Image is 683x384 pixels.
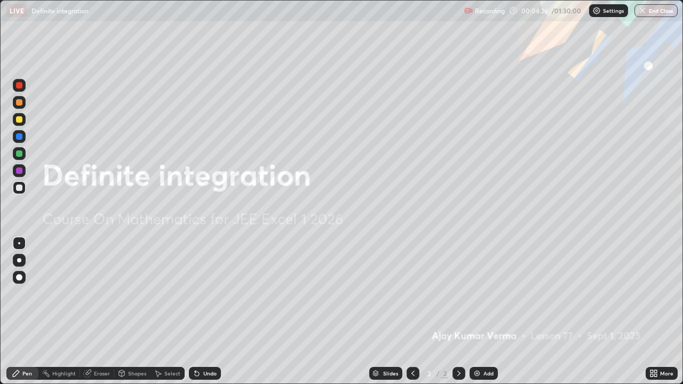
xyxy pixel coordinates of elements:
div: More [660,371,673,376]
button: End Class [634,4,678,17]
div: 2 [442,369,448,378]
img: end-class-cross [638,6,647,15]
div: Highlight [52,371,76,376]
p: Settings [603,8,624,13]
div: Undo [203,371,217,376]
div: Add [483,371,494,376]
img: class-settings-icons [592,6,601,15]
div: 2 [424,370,434,377]
p: Recording [475,7,505,15]
img: add-slide-button [473,369,481,378]
div: Slides [383,371,398,376]
img: recording.375f2c34.svg [464,6,473,15]
div: Pen [22,371,32,376]
div: / [436,370,440,377]
div: Eraser [94,371,110,376]
p: Definite integration [31,6,89,15]
div: Select [164,371,180,376]
p: LIVE [10,6,24,15]
div: Shapes [128,371,146,376]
